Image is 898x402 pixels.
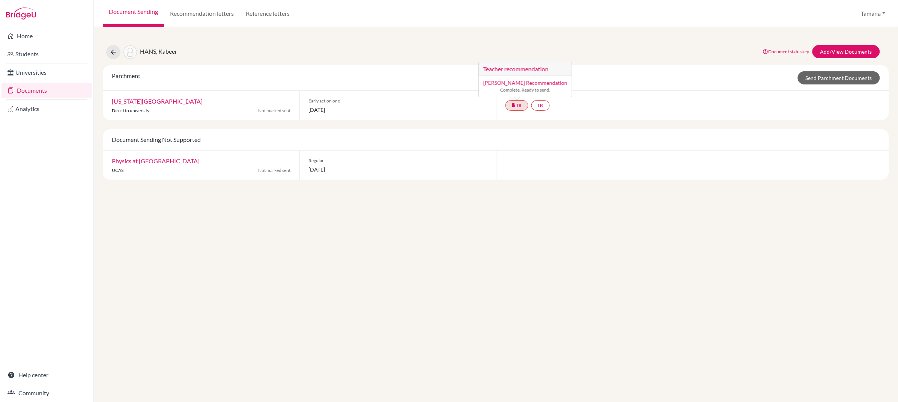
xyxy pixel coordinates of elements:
[309,157,487,164] span: Regular
[112,136,201,143] span: Document Sending Not Supported
[309,106,487,114] span: [DATE]
[2,83,92,98] a: Documents
[483,80,567,86] a: [PERSON_NAME] Recommendation
[140,48,177,55] span: HANS, Kabeer
[112,108,149,113] span: Direct to university
[479,62,572,76] h3: Teacher recommendation
[309,98,487,104] span: Early action one
[112,167,123,173] span: UCAS
[112,98,203,105] a: [US_STATE][GEOGRAPHIC_DATA]
[763,49,809,54] a: Document status key
[858,6,889,21] button: Tamana
[2,101,92,116] a: Analytics
[258,167,290,174] span: Not marked sent
[258,107,290,114] span: Not marked sent
[2,65,92,80] a: Universities
[112,157,200,164] a: Physics at [GEOGRAPHIC_DATA]
[2,29,92,44] a: Home
[112,72,140,79] span: Parchment
[2,367,92,382] a: Help center
[531,100,550,111] a: TR
[798,71,880,84] a: Send Parchment Documents
[6,8,36,20] img: Bridge-U
[2,385,92,400] a: Community
[512,103,516,107] i: insert_drive_file
[309,166,487,173] span: [DATE]
[2,47,92,62] a: Students
[505,100,528,111] a: insert_drive_fileTRTeacher recommendation [PERSON_NAME] Recommendation Complete. Ready to send.
[483,87,567,93] small: Complete. Ready to send.
[812,45,880,58] a: Add/View Documents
